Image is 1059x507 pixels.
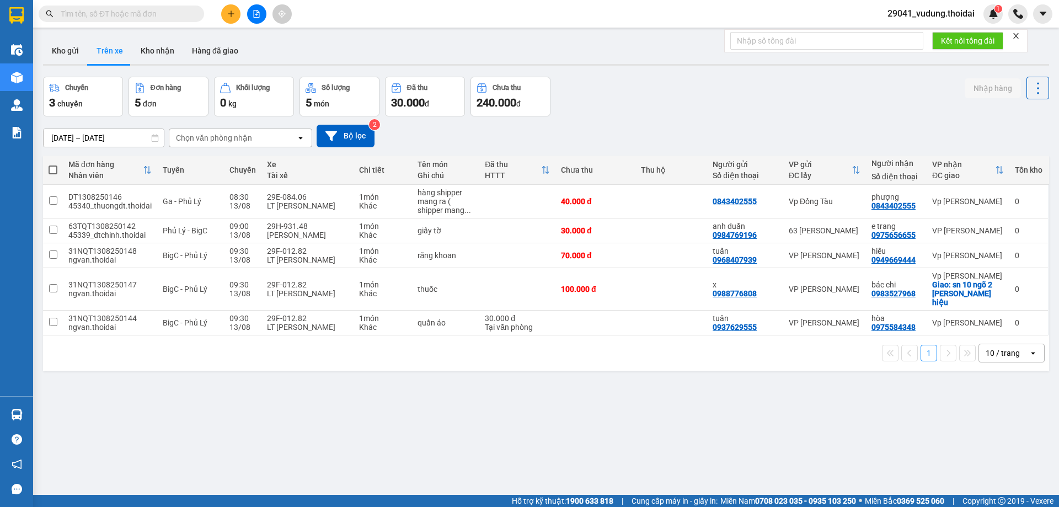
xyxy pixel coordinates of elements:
div: Khối lượng [236,84,270,92]
span: 5 [306,96,312,109]
button: Chưa thu240.000đ [470,77,550,116]
div: 29E-084.06 [267,193,347,201]
span: BigC - Phủ Lý [163,285,207,293]
div: 63TQT1308250142 [68,222,152,231]
div: Chuyến [65,84,88,92]
div: 70.000 đ [561,251,630,260]
sup: 1 [994,5,1002,13]
div: Đã thu [485,160,541,169]
div: 09:00 [229,222,256,231]
div: bác chi [871,280,921,289]
div: 0968407939 [713,255,757,264]
div: LT [PERSON_NAME] [267,255,347,264]
input: Nhập số tổng đài [730,32,923,50]
span: notification [12,459,22,469]
input: Tìm tên, số ĐT hoặc mã đơn [61,8,191,20]
div: Khác [359,231,407,239]
div: 0988776808 [713,289,757,298]
button: Kết nối tổng đài [932,32,1003,50]
span: Ga - Phủ Lý [163,197,201,206]
strong: 0708 023 035 - 0935 103 250 [755,497,856,505]
div: LT [PERSON_NAME] [267,289,347,298]
span: message [12,484,22,494]
span: search [46,10,54,18]
img: icon-new-feature [988,9,998,19]
div: 0 [1015,251,1042,260]
span: ⚪️ [859,499,862,503]
span: 5 [135,96,141,109]
th: Toggle SortBy [63,156,157,185]
button: Số lượng5món [299,77,379,116]
img: logo-vxr [9,7,24,24]
div: 1 món [359,314,407,323]
button: Trên xe [88,38,132,64]
span: chuyến [57,99,83,108]
div: ngvan.thoidai [68,289,152,298]
div: x [713,280,778,289]
div: Khác [359,289,407,298]
div: HTTT [485,171,541,180]
span: đ [425,99,429,108]
div: Chưa thu [493,84,521,92]
div: 0 [1015,285,1042,293]
sup: 2 [369,119,380,130]
div: quần áo [418,318,474,327]
span: 1 [996,5,1000,13]
div: LT [PERSON_NAME] [267,323,347,332]
span: 3 [49,96,55,109]
div: 0975656655 [871,231,916,239]
div: 45340_thuongdt.thoidai [68,201,152,210]
div: 1 món [359,193,407,201]
span: caret-down [1038,9,1048,19]
div: phượng [871,193,921,201]
div: 30.000 đ [485,314,550,323]
button: Hàng đã giao [183,38,247,64]
div: ngvan.thoidai [68,255,152,264]
button: Đơn hàng5đơn [129,77,208,116]
div: Xe [267,160,347,169]
div: Số lượng [322,84,350,92]
div: 0843402555 [871,201,916,210]
div: Tên món [418,160,474,169]
button: caret-down [1033,4,1052,24]
span: Kết nối tổng đài [941,35,994,47]
div: 29H-931.48 [267,222,347,231]
div: 63 [PERSON_NAME] [789,226,860,235]
div: e trang [871,222,921,231]
button: Kho gửi [43,38,88,64]
div: 29F-012.82 [267,247,347,255]
button: Khối lượng0kg [214,77,294,116]
span: Miền Bắc [865,495,944,507]
span: copyright [998,497,1005,505]
span: 29041_vudung.thoidai [879,7,983,20]
div: 13/08 [229,289,256,298]
strong: 0369 525 060 [897,497,944,505]
span: BigC - Phủ Lý [163,251,207,260]
div: 1 món [359,222,407,231]
span: món [314,99,329,108]
div: [PERSON_NAME] [267,231,347,239]
div: VP [PERSON_NAME] [932,226,1004,235]
button: Nhập hàng [965,78,1021,98]
img: warehouse-icon [11,44,23,56]
div: 09:30 [229,280,256,289]
div: Mã đơn hàng [68,160,143,169]
div: tuân [713,314,778,323]
span: đơn [143,99,157,108]
div: ĐC lấy [789,171,852,180]
div: 40.000 đ [561,197,630,206]
span: 0 [220,96,226,109]
div: 0949669444 [871,255,916,264]
span: | [953,495,954,507]
div: Tài xế [267,171,347,180]
div: Vp [PERSON_NAME] [932,318,1004,327]
div: 29F-012.82 [267,314,347,323]
div: anh duẩn [713,222,778,231]
th: Toggle SortBy [479,156,555,185]
span: | [622,495,623,507]
button: file-add [247,4,266,24]
button: plus [221,4,240,24]
div: 0937629555 [713,323,757,332]
img: phone-icon [1013,9,1023,19]
div: 0983527968 [871,289,916,298]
